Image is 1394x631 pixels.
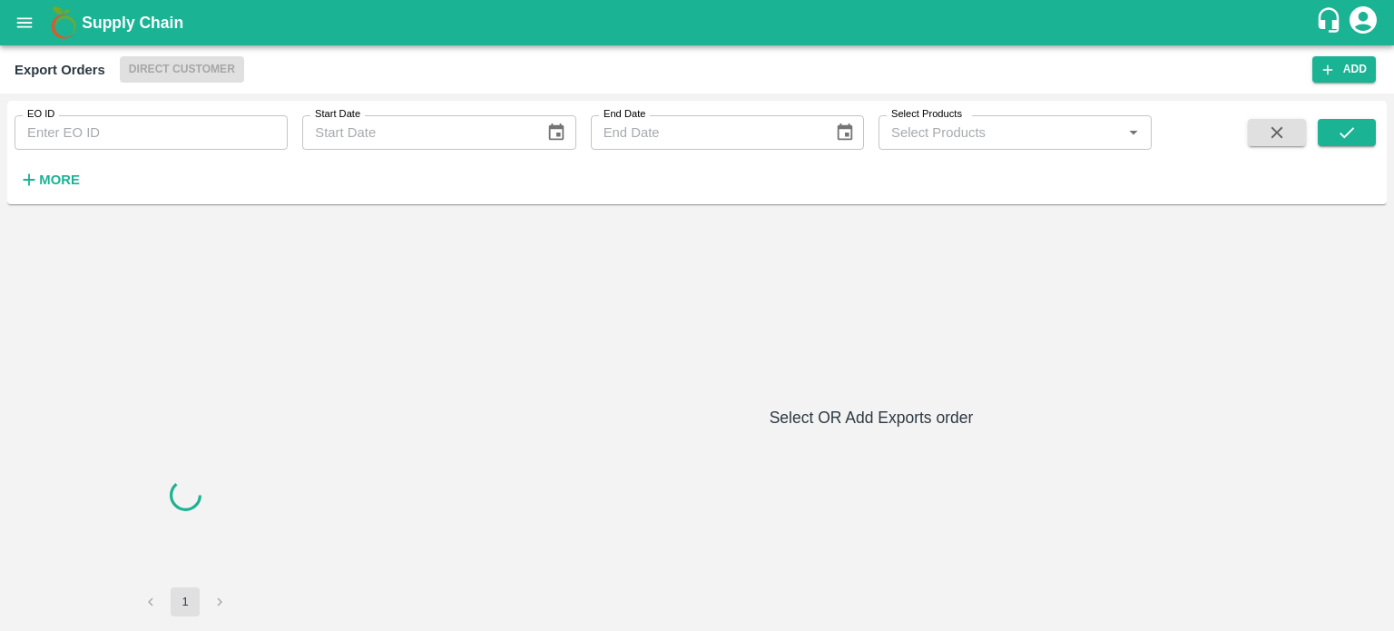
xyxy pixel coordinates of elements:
[45,5,82,41] img: logo
[133,587,237,616] nav: pagination navigation
[891,107,962,122] label: Select Products
[363,405,1379,430] h6: Select OR Add Exports order
[884,121,1116,144] input: Select Products
[591,115,820,150] input: End Date
[15,164,84,195] button: More
[82,14,183,32] b: Supply Chain
[1315,6,1347,39] div: customer-support
[315,107,360,122] label: Start Date
[15,58,105,82] div: Export Orders
[1122,121,1145,144] button: Open
[302,115,532,150] input: Start Date
[4,2,45,44] button: open drawer
[39,173,80,187] strong: More
[1312,56,1376,83] button: Add
[27,107,54,122] label: EO ID
[828,115,862,150] button: Choose date
[15,115,288,150] input: Enter EO ID
[604,107,645,122] label: End Date
[171,587,200,616] button: page 1
[539,115,574,150] button: Choose date
[82,10,1315,35] a: Supply Chain
[1347,4,1379,42] div: account of current user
